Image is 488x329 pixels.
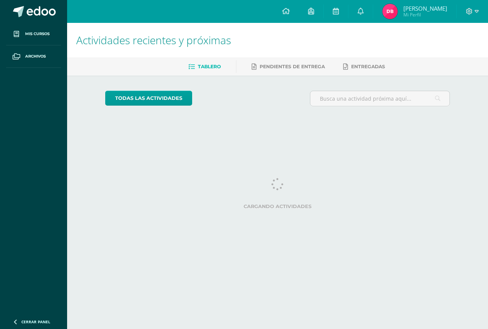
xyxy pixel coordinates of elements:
[260,64,325,69] span: Pendientes de entrega
[6,45,61,68] a: Archivos
[198,64,221,69] span: Tablero
[105,91,192,106] a: todas las Actividades
[403,11,447,18] span: Mi Perfil
[188,61,221,73] a: Tablero
[76,33,231,47] span: Actividades recientes y próximas
[25,53,46,59] span: Archivos
[105,204,450,209] label: Cargando actividades
[351,64,385,69] span: Entregadas
[343,61,385,73] a: Entregadas
[252,61,325,73] a: Pendientes de entrega
[21,319,50,324] span: Cerrar panel
[382,4,398,19] img: c42cdea2d7116abc64317de76b986ed7.png
[25,31,50,37] span: Mis cursos
[6,23,61,45] a: Mis cursos
[310,91,450,106] input: Busca una actividad próxima aquí...
[403,5,447,12] span: [PERSON_NAME]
